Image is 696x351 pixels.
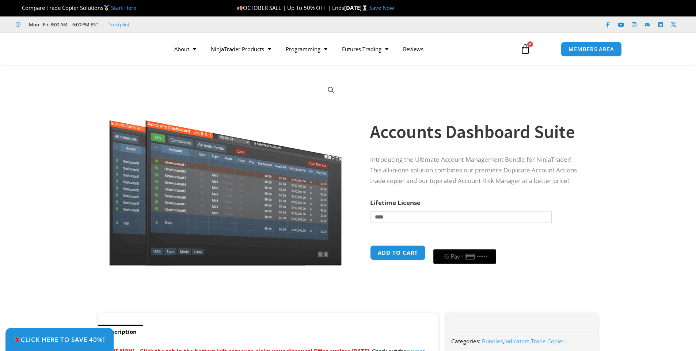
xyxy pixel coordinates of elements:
strong: [DATE] [344,4,369,11]
a: View full-screen image gallery [324,83,338,97]
span: Click Here to save 40%! [14,336,105,343]
img: Screenshot 2024-08-26 155710eeeee [108,78,343,266]
iframe: Secure payment input frame [432,244,498,245]
span: MEMBERS AREA [568,46,614,52]
button: Add to cart [370,245,426,260]
a: Save Now [369,4,394,11]
img: 🎉 [14,336,20,343]
a: About [167,41,204,57]
text: •••••• [477,254,488,259]
a: Reviews [396,41,431,57]
span: Mon - Fri: 8:00 AM – 6:00 PM EST [27,20,98,29]
img: 🥇 [104,5,109,11]
a: Futures Trading [335,41,396,57]
span: 0 [527,41,533,47]
img: ⌛ [362,5,368,11]
img: 🍂 [237,5,243,11]
a: Start Here [111,4,136,11]
img: 🏆 [16,5,22,11]
a: Clear options [370,227,381,232]
a: Trustpilot [109,20,130,29]
label: Lifetime License [370,198,421,207]
p: Introducing the Ultimate Account Management Bundle for NinjaTrader! This all-in-one solution comb... [370,154,583,186]
nav: Menu [167,41,512,57]
a: 🎉Click Here to save 40%! [5,328,114,351]
span: Compare Trade Copier Solutions [16,4,136,11]
a: NinjaTrader Products [204,41,278,57]
img: LogoAI | Affordable Indicators – NinjaTrader [74,36,153,62]
button: Buy with GPay [433,249,496,264]
span: OCTOBER SALE | Up To 50% OFF | Ends [237,4,344,11]
a: 0 [509,38,541,60]
h1: Accounts Dashboard Suite [370,119,583,145]
a: Programming [278,41,335,57]
a: MEMBERS AREA [561,42,622,57]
